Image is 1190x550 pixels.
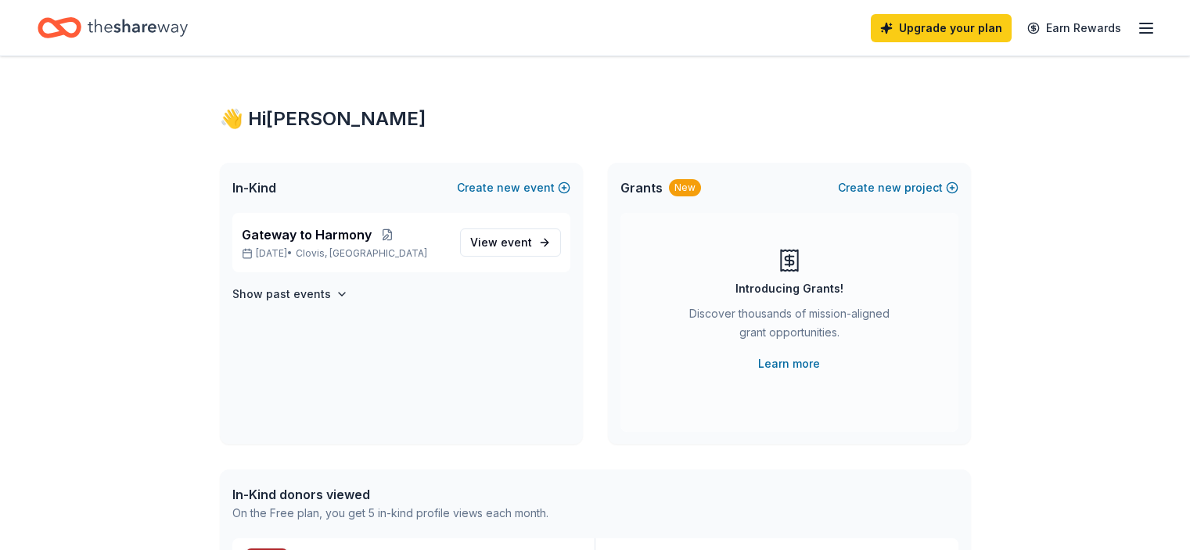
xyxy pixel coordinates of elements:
[871,14,1012,42] a: Upgrade your plan
[683,304,896,348] div: Discover thousands of mission-aligned grant opportunities.
[242,225,372,244] span: Gateway to Harmony
[232,485,548,504] div: In-Kind donors viewed
[735,279,843,298] div: Introducing Grants!
[758,354,820,373] a: Learn more
[501,235,532,249] span: event
[296,247,427,260] span: Clovis, [GEOGRAPHIC_DATA]
[1018,14,1131,42] a: Earn Rewards
[470,233,532,252] span: View
[497,178,520,197] span: new
[232,504,548,523] div: On the Free plan, you get 5 in-kind profile views each month.
[242,247,448,260] p: [DATE] •
[232,178,276,197] span: In-Kind
[232,285,331,304] h4: Show past events
[838,178,958,197] button: Createnewproject
[220,106,971,131] div: 👋 Hi [PERSON_NAME]
[457,178,570,197] button: Createnewevent
[38,9,188,46] a: Home
[460,228,561,257] a: View event
[232,285,348,304] button: Show past events
[669,179,701,196] div: New
[878,178,901,197] span: new
[620,178,663,197] span: Grants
